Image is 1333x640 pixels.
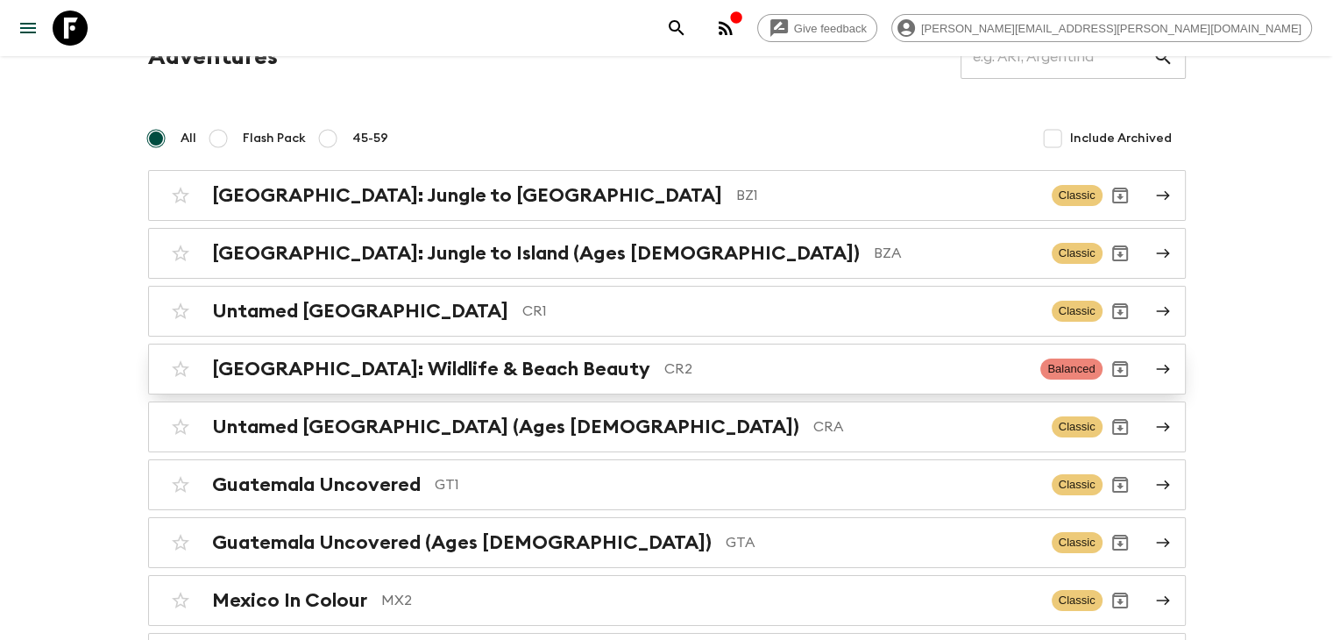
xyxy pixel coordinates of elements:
[1103,467,1138,502] button: Archive
[522,301,1038,322] p: CR1
[381,590,1038,611] p: MX2
[1103,236,1138,271] button: Archive
[1040,359,1102,380] span: Balanced
[435,474,1038,495] p: GT1
[148,459,1186,510] a: Guatemala UncoveredGT1ClassicArchive
[212,184,722,207] h2: [GEOGRAPHIC_DATA]: Jungle to [GEOGRAPHIC_DATA]
[736,185,1038,206] p: BZ1
[1052,185,1103,206] span: Classic
[1103,178,1138,213] button: Archive
[352,130,388,147] span: 45-59
[148,402,1186,452] a: Untamed [GEOGRAPHIC_DATA] (Ages [DEMOGRAPHIC_DATA])CRAClassicArchive
[1052,416,1103,437] span: Classic
[757,14,877,42] a: Give feedback
[148,517,1186,568] a: Guatemala Uncovered (Ages [DEMOGRAPHIC_DATA])GTAClassicArchive
[212,358,650,380] h2: [GEOGRAPHIC_DATA]: Wildlife & Beach Beauty
[148,286,1186,337] a: Untamed [GEOGRAPHIC_DATA]CR1ClassicArchive
[1103,583,1138,618] button: Archive
[212,531,712,554] h2: Guatemala Uncovered (Ages [DEMOGRAPHIC_DATA])
[148,344,1186,395] a: [GEOGRAPHIC_DATA]: Wildlife & Beach BeautyCR2BalancedArchive
[212,300,508,323] h2: Untamed [GEOGRAPHIC_DATA]
[1103,294,1138,329] button: Archive
[784,22,876,35] span: Give feedback
[212,473,421,496] h2: Guatemala Uncovered
[212,416,799,438] h2: Untamed [GEOGRAPHIC_DATA] (Ages [DEMOGRAPHIC_DATA])
[891,14,1312,42] div: [PERSON_NAME][EMAIL_ADDRESS][PERSON_NAME][DOMAIN_NAME]
[1052,301,1103,322] span: Classic
[961,32,1152,82] input: e.g. AR1, Argentina
[1052,532,1103,553] span: Classic
[1070,130,1172,147] span: Include Archived
[148,575,1186,626] a: Mexico In ColourMX2ClassicArchive
[148,39,278,75] h1: Adventures
[1103,352,1138,387] button: Archive
[212,242,860,265] h2: [GEOGRAPHIC_DATA]: Jungle to Island (Ages [DEMOGRAPHIC_DATA])
[813,416,1038,437] p: CRA
[911,22,1311,35] span: [PERSON_NAME][EMAIL_ADDRESS][PERSON_NAME][DOMAIN_NAME]
[659,11,694,46] button: search adventures
[874,243,1038,264] p: BZA
[212,589,367,612] h2: Mexico In Colour
[1052,474,1103,495] span: Classic
[1052,590,1103,611] span: Classic
[181,130,196,147] span: All
[1103,409,1138,444] button: Archive
[726,532,1038,553] p: GTA
[1052,243,1103,264] span: Classic
[148,170,1186,221] a: [GEOGRAPHIC_DATA]: Jungle to [GEOGRAPHIC_DATA]BZ1ClassicArchive
[148,228,1186,279] a: [GEOGRAPHIC_DATA]: Jungle to Island (Ages [DEMOGRAPHIC_DATA])BZAClassicArchive
[11,11,46,46] button: menu
[664,359,1027,380] p: CR2
[1103,525,1138,560] button: Archive
[243,130,306,147] span: Flash Pack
